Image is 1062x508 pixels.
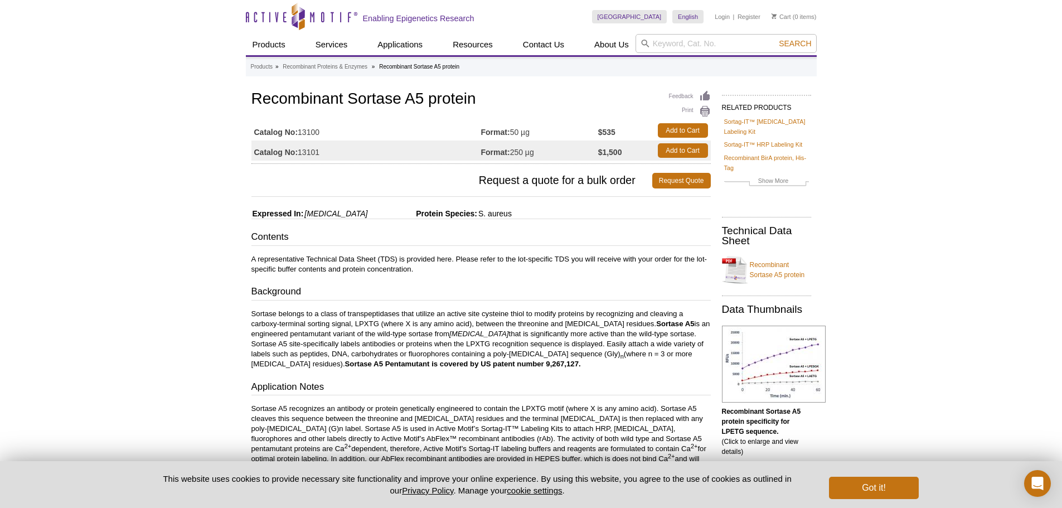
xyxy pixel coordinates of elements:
[620,353,624,360] sub: n
[738,13,760,21] a: Register
[669,105,711,118] a: Print
[372,64,375,70] li: »
[507,486,562,495] button: cookie settings
[275,64,279,70] li: »
[251,62,273,72] a: Products
[251,141,481,161] td: 13101
[772,13,777,19] img: Your Cart
[251,173,652,188] span: Request a quote for a bulk order
[691,443,698,449] sup: 2+
[283,62,367,72] a: Recombinant Proteins & Enzymes
[251,120,481,141] td: 13100
[668,453,675,459] sup: 2+
[598,127,615,137] strong: $535
[724,153,809,173] a: Recombinant BirA protein, His-Tag
[722,226,811,246] h2: Technical Data Sheet
[772,13,791,21] a: Cart
[775,38,814,49] button: Search
[251,285,711,301] h3: Background
[636,34,817,53] input: Keyword, Cat. No.
[722,326,826,403] img: Recombinant Sortase A5 protein specificity for LPETG sequence.
[251,209,304,218] span: Expressed In:
[402,486,453,495] a: Privacy Policy
[656,320,694,328] strong: Sortase A5
[246,34,292,55] a: Products
[345,443,352,449] sup: 2+
[715,13,730,21] a: Login
[658,123,708,138] a: Add to Cart
[481,141,598,161] td: 250 µg
[371,34,429,55] a: Applications
[592,10,667,23] a: [GEOGRAPHIC_DATA]
[724,139,803,149] a: Sortag-IT™ HRP Labeling Kit
[309,34,355,55] a: Services
[345,360,581,368] strong: Sortase A5 Pentamutant is covered by US patent number 9,267,127.
[733,10,735,23] li: |
[477,209,512,218] span: S. aureus
[652,173,711,188] a: Request Quote
[254,127,298,137] strong: Catalog No:
[722,253,811,287] a: Recombinant Sortase A5 protein
[251,230,711,246] h3: Contents
[779,39,811,48] span: Search
[379,64,459,70] li: Recombinant Sortase A5 protein
[724,176,809,188] a: Show More
[449,330,509,338] i: [MEDICAL_DATA]
[370,209,477,218] span: Protein Species:
[481,147,510,157] strong: Format:
[144,473,811,496] p: This website uses cookies to provide necessary site functionality and improve your online experie...
[672,10,704,23] a: English
[598,147,622,157] strong: $1,500
[829,477,918,499] button: Got it!
[446,34,500,55] a: Resources
[669,90,711,103] a: Feedback
[304,209,367,218] i: [MEDICAL_DATA]
[251,404,711,474] p: Sortase A5 recognizes an antibody or protein genetically engineered to contain the LPXTG motif (w...
[724,117,809,137] a: Sortag-IT™ [MEDICAL_DATA] Labeling Kit
[722,407,811,457] p: (Click to enlarge and view details)
[722,304,811,315] h2: Data Thumbnails
[658,143,708,158] a: Add to Cart
[363,13,474,23] h2: Enabling Epigenetics Research
[772,10,817,23] li: (0 items)
[722,408,801,436] b: Recombinant Sortase A5 protein specificity for LPETG sequence.
[251,309,711,369] p: Sortase belongs to a class of transpeptidases that utilize an active site cysteine thiol to modif...
[722,95,811,115] h2: RELATED PRODUCTS
[251,380,711,396] h3: Application Notes
[516,34,571,55] a: Contact Us
[481,120,598,141] td: 50 µg
[481,127,510,137] strong: Format:
[251,90,711,109] h1: Recombinant Sortase A5 protein
[588,34,636,55] a: About Us
[1024,470,1051,497] div: Open Intercom Messenger
[251,254,711,274] p: A representative Technical Data Sheet (TDS) is provided here. Please refer to the lot-specific TD...
[254,147,298,157] strong: Catalog No:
